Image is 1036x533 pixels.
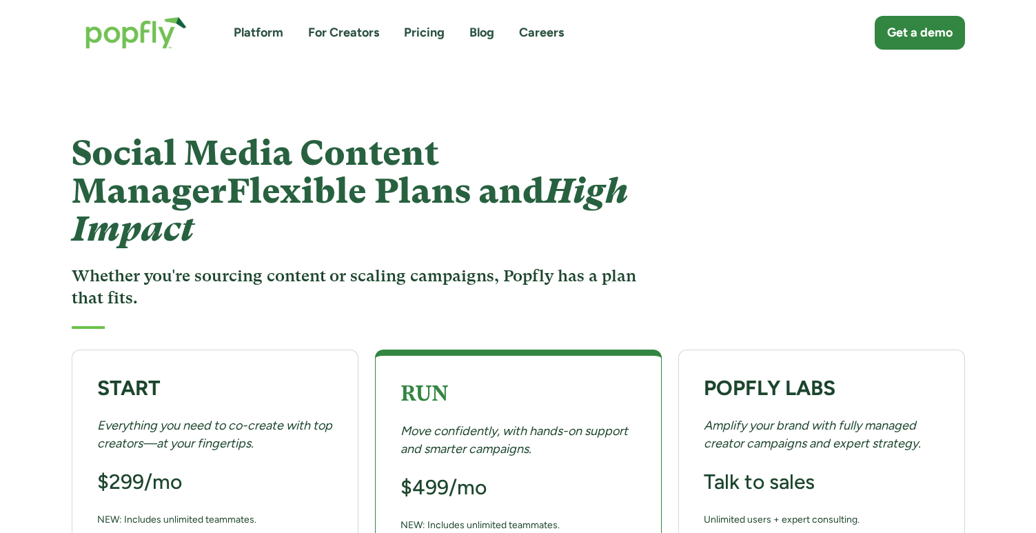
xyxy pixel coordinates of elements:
em: Everything you need to co-create with top creators—at your fingertips. [97,418,332,450]
em: Amplify your brand with fully managed creator campaigns and expert strategy. [704,418,921,450]
a: Pricing [404,24,445,41]
h3: $499/mo [400,474,487,501]
div: Unlimited users + expert consulting. [704,511,860,528]
div: NEW: Includes unlimited teammates. [97,511,256,528]
h1: Social Media Content Manager [72,134,643,248]
a: Platform [234,24,283,41]
em: High Impact [72,171,628,249]
strong: RUN [400,381,448,405]
a: Careers [519,24,564,41]
a: Blog [469,24,494,41]
h3: Whether you're sourcing content or scaling campaigns, Popfly has a plan that fits. [72,265,643,310]
div: Get a demo [887,24,953,41]
em: Move confidently, with hands-on support and smarter campaigns. [400,423,628,456]
span: Flexible Plans and [72,171,628,249]
strong: POPFLY LABS [704,375,835,401]
h3: Talk to sales [704,469,815,495]
a: home [72,3,201,63]
strong: START [97,375,161,401]
h3: $299/mo [97,469,182,495]
a: For Creators [308,24,379,41]
a: Get a demo [875,16,965,50]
